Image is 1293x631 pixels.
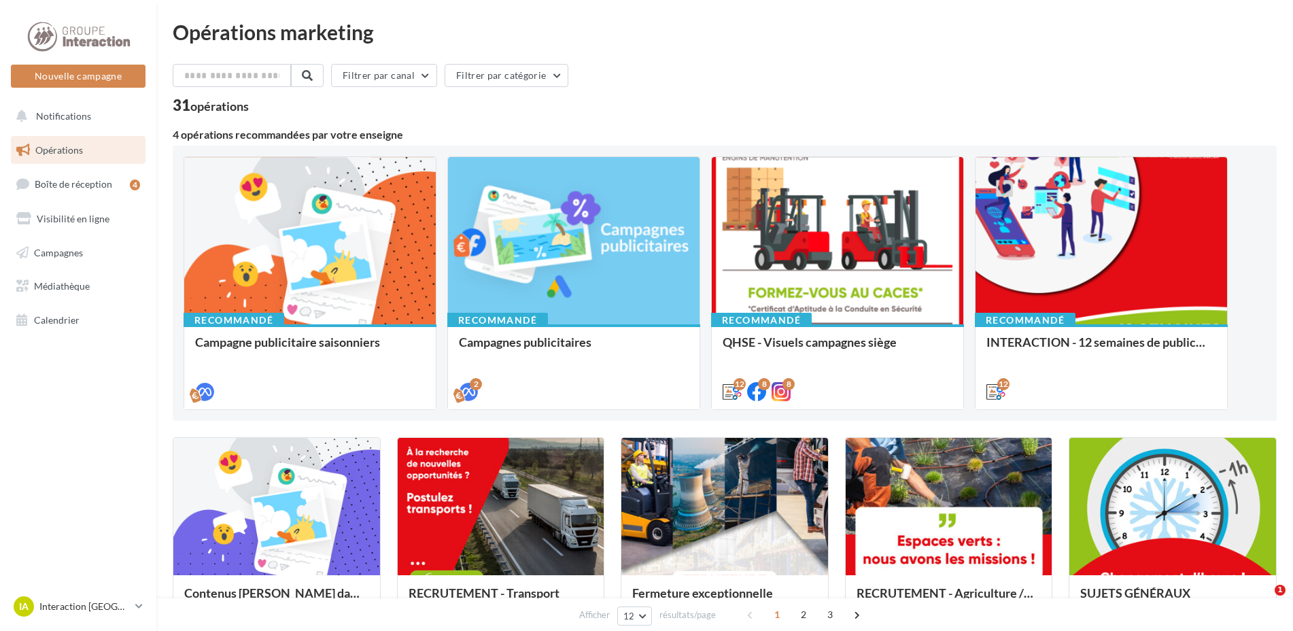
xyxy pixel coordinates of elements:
button: Nouvelle campagne [11,65,145,88]
a: Boîte de réception4 [8,169,148,199]
button: Notifications [8,102,143,131]
span: Campagnes [34,246,83,258]
span: 1 [1275,585,1286,596]
div: 12 [997,378,1010,390]
div: 31 [173,98,249,113]
a: Visibilité en ligne [8,205,148,233]
span: IA [19,600,29,613]
div: 4 [130,180,140,190]
span: 12 [623,611,635,621]
button: 12 [617,607,652,626]
div: Recommandé [711,313,812,328]
div: Opérations marketing [173,22,1277,42]
p: Interaction [GEOGRAPHIC_DATA] [39,600,130,613]
span: Boîte de réception [35,178,112,190]
div: 8 [782,378,795,390]
div: RECRUTEMENT - Transport [409,586,593,613]
div: RECRUTEMENT - Agriculture / Espaces verts [857,586,1041,613]
span: Calendrier [34,314,80,326]
div: Fermeture exceptionnelle [632,586,817,613]
span: Notifications [36,110,91,122]
div: SUJETS GÉNÉRAUX [1080,586,1265,613]
a: Opérations [8,136,148,165]
span: Opérations [35,144,83,156]
div: opérations [190,100,249,112]
button: Filtrer par catégorie [445,64,568,87]
div: Recommandé [184,313,284,328]
span: 1 [766,604,788,626]
div: QHSE - Visuels campagnes siège [723,335,952,362]
div: Campagnes publicitaires [459,335,689,362]
a: IA Interaction [GEOGRAPHIC_DATA] [11,594,145,619]
span: 2 [793,604,814,626]
div: Contenus [PERSON_NAME] dans un esprit estival [184,586,369,613]
iframe: Intercom live chat [1247,585,1279,617]
div: Recommandé [447,313,548,328]
div: 2 [470,378,482,390]
span: Médiathèque [34,280,90,292]
span: Afficher [579,609,610,621]
span: 3 [819,604,841,626]
div: 4 opérations recommandées par votre enseigne [173,129,1277,140]
div: Campagne publicitaire saisonniers [195,335,425,362]
a: Médiathèque [8,272,148,301]
button: Filtrer par canal [331,64,437,87]
div: INTERACTION - 12 semaines de publication [986,335,1216,362]
div: Recommandé [975,313,1075,328]
a: Campagnes [8,239,148,267]
span: résultats/page [659,609,716,621]
div: 12 [734,378,746,390]
span: Visibilité en ligne [37,213,109,224]
a: Calendrier [8,306,148,335]
div: 8 [758,378,770,390]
